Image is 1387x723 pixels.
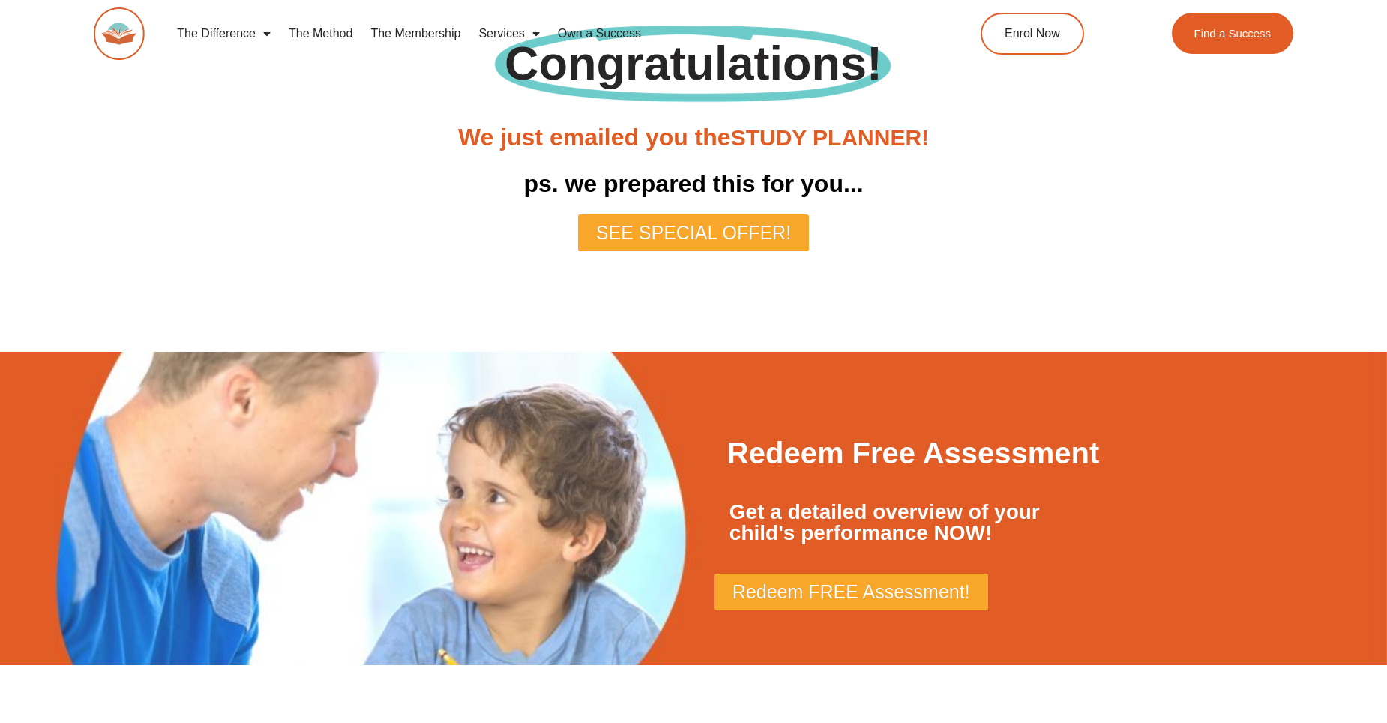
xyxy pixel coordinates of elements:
a: The Difference [168,16,280,51]
span: STUDY PLANNER! [731,125,929,150]
a: The Method [280,16,361,51]
p: Get a detailed overview of your child's performance NOW! [729,502,1098,544]
a: Services [469,16,548,51]
a: Find a Success [1171,13,1293,54]
span: Find a Success [1194,28,1271,39]
a: Redeem FREE Assessment! [714,574,988,610]
h2: ps. we prepared this for you... [274,169,1113,200]
h1: Redeem Free Assessment [727,432,1101,474]
a: The Membership [361,16,469,51]
a: Enrol Now [981,13,1084,55]
span: Redeem FREE Assessment! [732,583,970,601]
span: Enrol Now [1005,28,1060,40]
a: SEE SPECIAL OFFER! [578,214,809,251]
span: SEE SPECIAL OFFER! [596,223,791,242]
h2: We just emailed you the [274,122,1113,154]
nav: Menu [168,16,912,51]
a: Own a Success [549,16,650,51]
